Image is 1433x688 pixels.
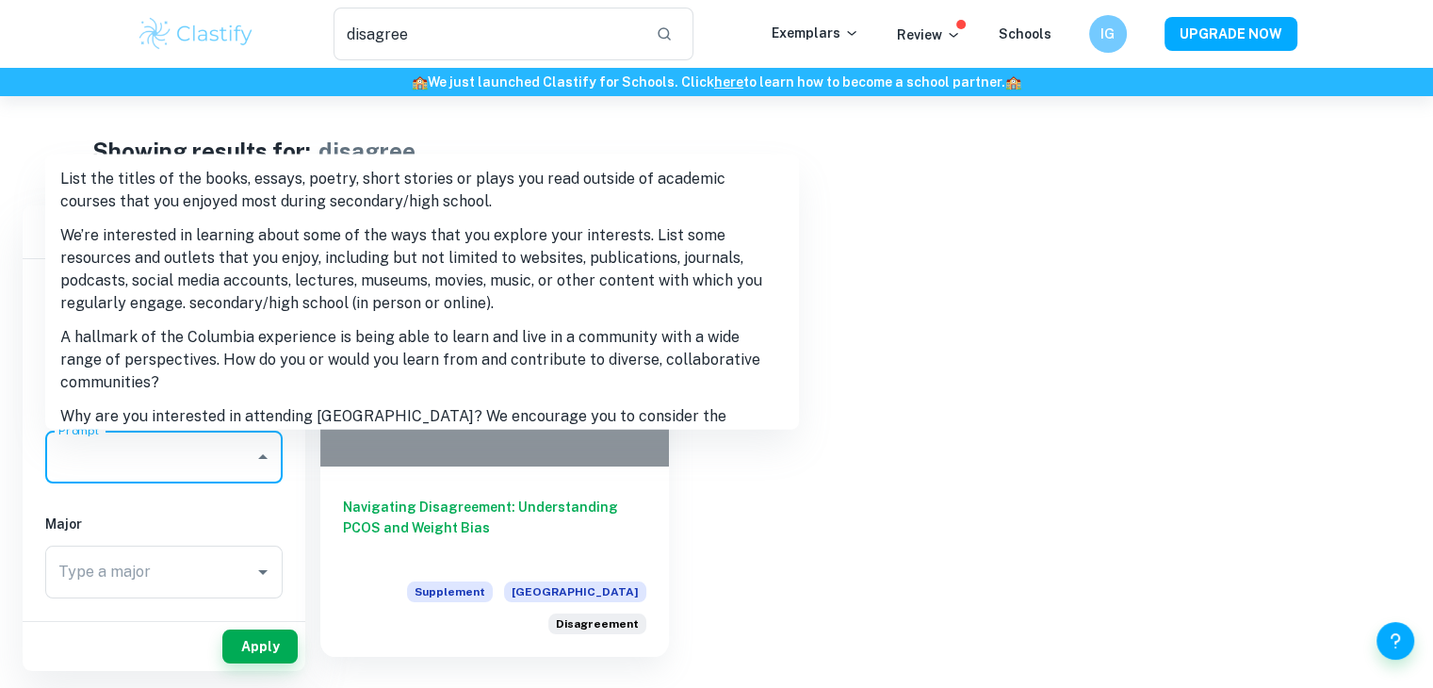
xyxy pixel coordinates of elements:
[250,559,276,585] button: Open
[504,582,646,602] span: [GEOGRAPHIC_DATA]
[1164,17,1297,51] button: UPGRADE NOW
[222,630,298,663] button: Apply
[92,134,311,168] h1: Showing results for:
[45,400,799,456] li: Why are you interested in attending [GEOGRAPHIC_DATA]? We encourage you to consider the aspect(s)...
[23,205,305,258] h6: Filter exemplars
[897,25,961,45] p: Review
[1097,24,1118,44] h6: IG
[4,72,1429,92] h6: We just launched Clastify for Schools. Click to learn how to become a school partner.
[343,497,646,559] h6: Navigating Disagreement: Understanding PCOS and Weight Bias
[1005,74,1021,90] span: 🏫
[334,8,642,60] input: Search for any exemplars...
[318,134,415,168] h1: disagree
[556,615,639,632] span: Disagreement
[999,26,1051,41] a: Schools
[320,205,669,657] a: Navigating Disagreement: Understanding PCOS and Weight BiasSupplement[GEOGRAPHIC_DATA]Describe a ...
[1376,622,1414,660] button: Help and Feedback
[714,74,743,90] a: here
[412,74,428,90] span: 🏫
[407,582,493,602] span: Supplement
[45,320,799,400] li: A hallmark of the Columbia experience is being able to learn and live in a community with a wide ...
[45,219,799,320] li: We’re interested in learning about some of the ways that you explore your interests. List some re...
[772,23,859,43] p: Exemplars
[58,422,100,438] label: Prompt
[45,162,799,219] li: List the titles of the books, essays, poetry, short stories or plays you read outside of academic...
[250,444,276,470] button: Close
[45,514,283,534] h6: Major
[548,614,646,634] div: Describe a time when you strongly disagreed with someone about an idea or issue. How did you comm...
[137,15,256,53] img: Clastify logo
[1089,15,1127,53] button: IG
